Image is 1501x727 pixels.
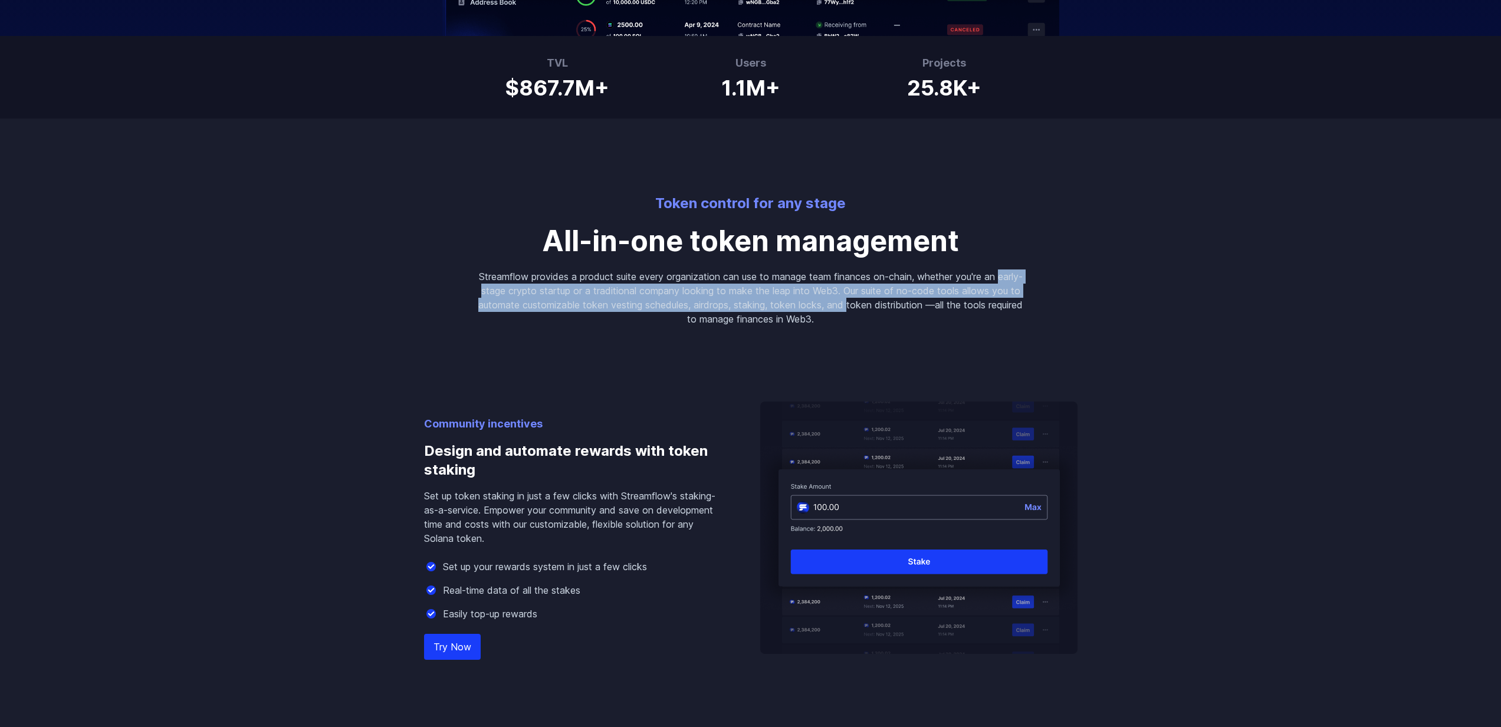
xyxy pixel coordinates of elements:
[424,489,722,545] p: Set up token staking in just a few clicks with Streamflow's staking-as-a-service. Empower your co...
[424,634,481,660] a: Try Now
[443,583,580,597] p: Real-time data of all the stakes
[443,560,647,574] p: Set up your rewards system in just a few clicks
[443,607,537,621] p: Easily top-up rewards
[477,194,1024,213] p: Token control for any stage
[424,432,722,489] h3: Design and automate rewards with token staking
[907,71,981,100] h1: 25.8K+
[907,55,981,71] h3: Projects
[505,71,609,100] h1: $867.7M+
[505,55,609,71] h3: TVL
[477,227,1024,255] p: All-in-one token management
[760,402,1078,654] img: Design and automate rewards with token staking
[424,416,722,432] p: Community incentives
[721,55,780,71] h3: Users
[721,71,780,100] h1: 1.1M+
[477,269,1024,326] p: Streamflow provides a product suite every organization can use to manage team finances on-chain, ...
